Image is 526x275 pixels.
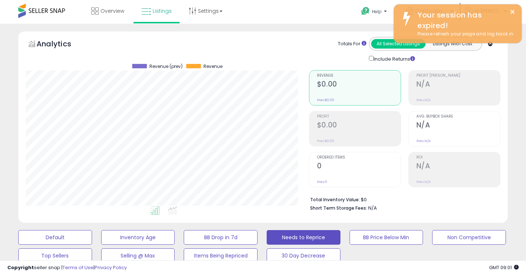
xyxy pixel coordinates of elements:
div: Totals For [338,41,366,47]
small: Prev: N/A [416,139,431,143]
span: Revenue [317,74,401,78]
span: 2025-08-18 09:01 GMT [489,264,519,271]
div: Include Returns [363,54,424,63]
button: Listings With Cost [425,39,480,49]
button: Default [18,230,92,245]
small: Prev: $0.00 [317,98,334,102]
h2: N/A [416,121,500,131]
button: BB Drop in 7d [184,230,258,245]
span: Revenue [203,64,222,69]
button: Needs to Reprice [267,230,340,245]
button: Selling @ Max [101,248,175,263]
small: Prev: N/A [416,180,431,184]
button: Non Competitive [432,230,506,245]
div: seller snap | | [7,264,127,271]
button: 30 Day Decrease [267,248,340,263]
h2: $0.00 [317,80,401,90]
b: Short Term Storage Fees: [310,205,367,211]
h5: Analytics [37,39,85,51]
button: × [510,7,515,16]
h2: N/A [416,80,500,90]
a: Help [355,1,394,24]
h2: $0.00 [317,121,401,131]
b: Total Inventory Value: [310,196,360,203]
a: Terms of Use [62,264,94,271]
li: $0 [310,195,495,203]
div: Your session has expired! [412,10,516,31]
button: BB Price Below Min [350,230,423,245]
small: Prev: 0 [317,180,327,184]
small: Prev: N/A [416,98,431,102]
i: Get Help [361,7,370,16]
span: Profit [PERSON_NAME] [416,74,500,78]
button: All Selected Listings [371,39,426,49]
h2: N/A [416,162,500,172]
span: Help [372,8,382,15]
h2: 0 [317,162,401,172]
div: Please refresh your page and log back in [412,31,516,38]
button: Inventory Age [101,230,175,245]
span: Overview [100,7,124,15]
a: Privacy Policy [95,264,127,271]
button: Items Being Repriced [184,248,258,263]
small: Prev: $0.00 [317,139,334,143]
span: Ordered Items [317,156,401,160]
span: Revenue (prev) [149,64,183,69]
button: Top Sellers [18,248,92,263]
strong: Copyright [7,264,34,271]
span: Avg. Buybox Share [416,115,500,119]
span: Listings [153,7,172,15]
span: N/A [368,205,377,211]
span: ROI [416,156,500,160]
span: Profit [317,115,401,119]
